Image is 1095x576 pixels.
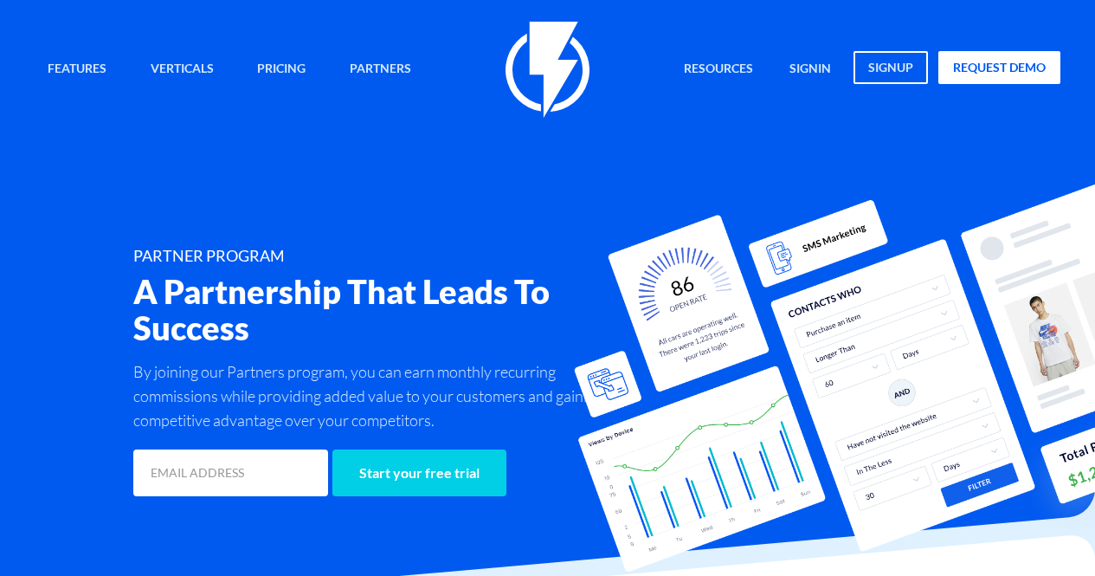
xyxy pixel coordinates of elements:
[938,51,1060,84] a: request demo
[332,450,506,496] input: Start your free trial
[337,51,424,88] a: Partners
[776,51,844,88] a: signin
[671,51,766,88] a: Resources
[133,359,621,432] p: By joining our Partners program, you can earn monthly recurring commissions while providing added...
[133,450,328,496] input: EMAIL ADDRESS
[35,51,119,88] a: Features
[244,51,319,88] a: Pricing
[133,274,621,346] h2: A Partnership That Leads To Success
[138,51,227,88] a: Verticals
[133,248,621,265] h1: PARTNER PROGRAM
[853,51,928,84] a: signup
